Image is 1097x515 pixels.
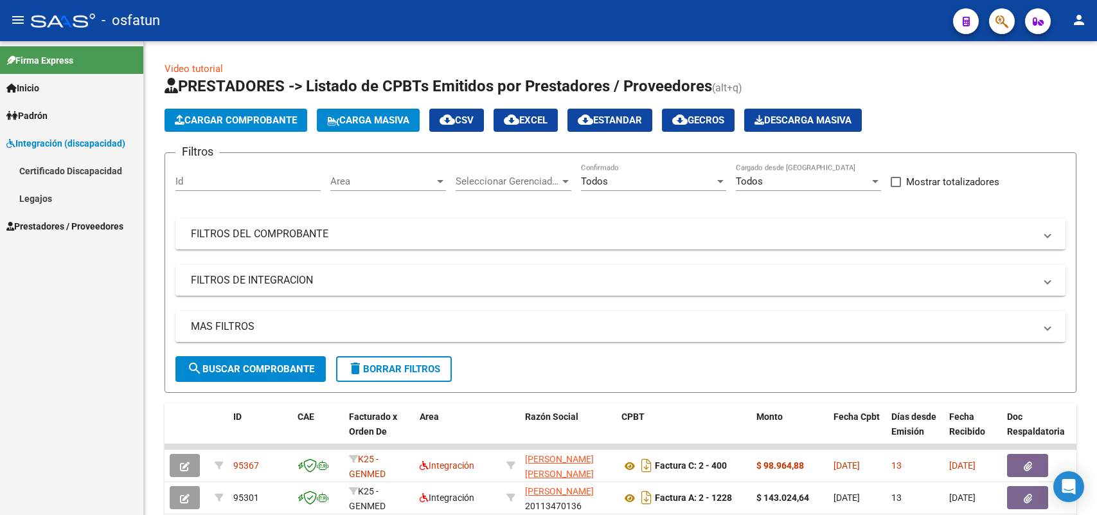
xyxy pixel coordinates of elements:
h3: Filtros [175,143,220,161]
span: [DATE] [834,460,860,471]
span: Integración [420,460,474,471]
span: [PERSON_NAME] [PERSON_NAME] [525,454,594,479]
button: Descarga Masiva [744,109,862,132]
span: PRESTADORES -> Listado de CPBTs Emitidos por Prestadores / Proveedores [165,77,712,95]
span: Borrar Filtros [348,363,440,375]
mat-icon: cloud_download [504,112,519,127]
i: Descargar documento [638,455,655,476]
span: [DATE] [949,460,976,471]
mat-icon: person [1071,12,1087,28]
button: CSV [429,109,484,132]
span: [DATE] [834,492,860,503]
span: CPBT [621,411,645,422]
span: [PERSON_NAME] [525,486,594,496]
span: CAE [298,411,314,422]
span: Cargar Comprobante [175,114,297,126]
strong: $ 98.964,88 [756,460,804,471]
span: Descarga Masiva [754,114,852,126]
span: Padrón [6,109,48,123]
mat-panel-title: MAS FILTROS [191,320,1035,334]
span: Mostrar totalizadores [906,174,999,190]
button: Borrar Filtros [336,356,452,382]
span: Doc Respaldatoria [1007,411,1065,437]
datatable-header-cell: Monto [751,403,828,460]
span: Días desde Emisión [891,411,936,437]
datatable-header-cell: Facturado x Orden De [344,403,415,460]
span: Monto [756,411,783,422]
mat-panel-title: FILTROS DE INTEGRACION [191,273,1035,287]
span: ID [233,411,242,422]
span: K25 - GENMED [349,486,386,511]
div: Open Intercom Messenger [1053,471,1084,502]
strong: Factura C: 2 - 400 [655,461,727,471]
span: Gecros [672,114,724,126]
span: 95301 [233,492,259,503]
mat-icon: cloud_download [578,112,593,127]
mat-icon: delete [348,361,363,376]
datatable-header-cell: Fecha Cpbt [828,403,886,460]
span: Todos [736,176,763,187]
i: Descargar documento [638,487,655,508]
span: Area [420,411,439,422]
span: Integración (discapacidad) [6,136,125,150]
mat-expansion-panel-header: FILTROS DE INTEGRACION [175,265,1066,296]
span: Carga Masiva [327,114,409,126]
datatable-header-cell: Fecha Recibido [944,403,1002,460]
datatable-header-cell: Días desde Emisión [886,403,944,460]
mat-icon: cloud_download [440,112,455,127]
span: Firma Express [6,53,73,68]
mat-panel-title: FILTROS DEL COMPROBANTE [191,227,1035,241]
span: Fecha Cpbt [834,411,880,422]
button: Cargar Comprobante [165,109,307,132]
span: - osfatun [102,6,160,35]
datatable-header-cell: Area [415,403,501,460]
span: K25 - GENMED [349,454,386,479]
mat-expansion-panel-header: FILTROS DEL COMPROBANTE [175,219,1066,249]
span: Todos [581,176,608,187]
span: Buscar Comprobante [187,363,314,375]
datatable-header-cell: Doc Respaldatoria [1002,403,1079,460]
span: Area [330,176,434,187]
div: 20113470136 [525,484,611,511]
mat-icon: search [187,361,202,376]
span: Prestadores / Proveedores [6,219,123,233]
app-download-masive: Descarga masiva de comprobantes (adjuntos) [744,109,862,132]
datatable-header-cell: ID [228,403,292,460]
button: Carga Masiva [317,109,420,132]
strong: $ 143.024,64 [756,492,809,503]
span: (alt+q) [712,82,742,94]
button: Buscar Comprobante [175,356,326,382]
span: Facturado x Orden De [349,411,397,437]
span: Seleccionar Gerenciador [456,176,560,187]
span: 13 [891,460,902,471]
span: Razón Social [525,411,578,422]
span: Inicio [6,81,39,95]
span: Integración [420,492,474,503]
button: Estandar [567,109,652,132]
strong: Factura A: 2 - 1228 [655,493,732,503]
datatable-header-cell: CPBT [616,403,751,460]
span: 13 [891,492,902,503]
mat-icon: cloud_download [672,112,688,127]
button: EXCEL [494,109,558,132]
mat-icon: menu [10,12,26,28]
span: 95367 [233,460,259,471]
span: CSV [440,114,474,126]
span: Estandar [578,114,642,126]
datatable-header-cell: CAE [292,403,344,460]
div: 27351753647 [525,452,611,479]
a: Video tutorial [165,63,223,75]
span: Fecha Recibido [949,411,985,437]
button: Gecros [662,109,735,132]
span: [DATE] [949,492,976,503]
span: EXCEL [504,114,548,126]
mat-expansion-panel-header: MAS FILTROS [175,311,1066,342]
datatable-header-cell: Razón Social [520,403,616,460]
